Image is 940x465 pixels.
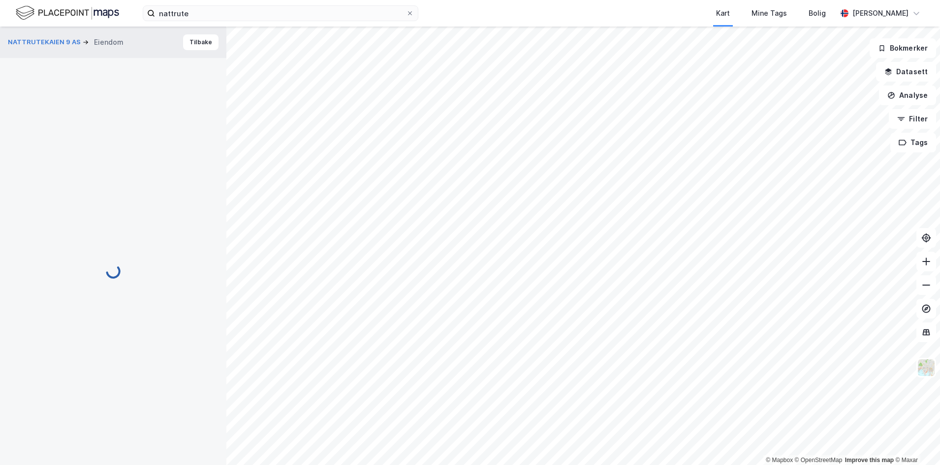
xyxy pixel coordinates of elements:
[876,62,936,82] button: Datasett
[917,358,936,377] img: Z
[879,86,936,105] button: Analyse
[889,109,936,129] button: Filter
[16,4,119,22] img: logo.f888ab2527a4732fd821a326f86c7f29.svg
[766,457,793,464] a: Mapbox
[845,457,894,464] a: Improve this map
[183,34,219,50] button: Tilbake
[716,7,730,19] div: Kart
[752,7,787,19] div: Mine Tags
[870,38,936,58] button: Bokmerker
[795,457,843,464] a: OpenStreetMap
[155,6,406,21] input: Søk på adresse, matrikkel, gårdeiere, leietakere eller personer
[809,7,826,19] div: Bolig
[852,7,909,19] div: [PERSON_NAME]
[891,418,940,465] div: Kontrollprogram for chat
[105,263,121,279] img: spinner.a6d8c91a73a9ac5275cf975e30b51cfb.svg
[891,418,940,465] iframe: Chat Widget
[8,37,83,47] button: NATTRUTEKAIEN 9 AS
[890,133,936,152] button: Tags
[94,36,124,48] div: Eiendom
